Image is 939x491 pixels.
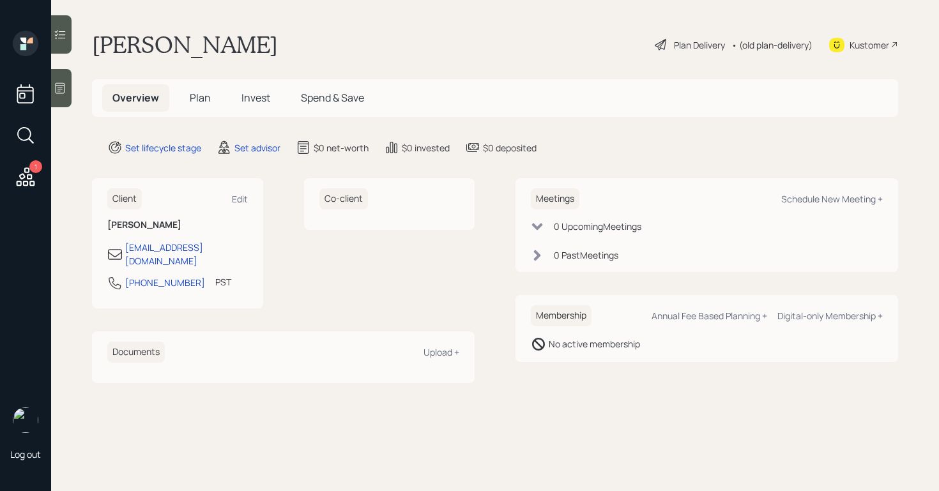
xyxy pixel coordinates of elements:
div: Schedule New Meeting + [781,193,883,205]
h6: Documents [107,342,165,363]
img: robby-grisanti-headshot.png [13,407,38,433]
span: Plan [190,91,211,105]
h6: Membership [531,305,592,326]
h6: Client [107,188,142,209]
div: Edit [232,193,248,205]
span: Spend & Save [301,91,364,105]
div: 0 Upcoming Meeting s [554,220,641,233]
div: • (old plan-delivery) [731,38,813,52]
div: Digital-only Membership + [777,310,883,322]
h6: Meetings [531,188,579,209]
div: Log out [10,448,41,460]
div: Annual Fee Based Planning + [652,310,767,322]
div: 0 Past Meeting s [554,248,618,262]
div: Plan Delivery [674,38,725,52]
div: Set advisor [234,141,280,155]
div: $0 net-worth [314,141,369,155]
div: Upload + [424,346,459,358]
div: PST [215,275,231,289]
div: 1 [29,160,42,173]
div: Kustomer [850,38,889,52]
div: $0 deposited [483,141,537,155]
span: Invest [241,91,270,105]
div: Set lifecycle stage [125,141,201,155]
h1: [PERSON_NAME] [92,31,278,59]
div: $0 invested [402,141,450,155]
h6: [PERSON_NAME] [107,220,248,230]
h6: Co-client [319,188,368,209]
div: No active membership [549,337,640,351]
div: [PHONE_NUMBER] [125,276,205,289]
span: Overview [112,91,159,105]
div: [EMAIL_ADDRESS][DOMAIN_NAME] [125,241,248,268]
